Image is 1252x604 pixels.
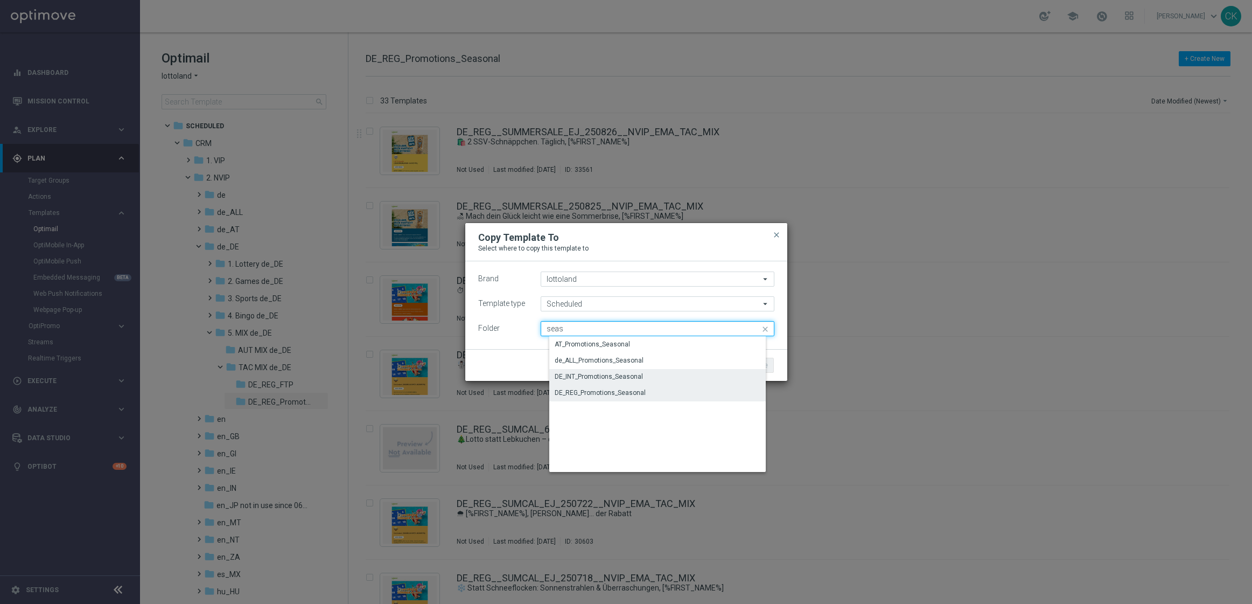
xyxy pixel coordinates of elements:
label: Folder [478,324,500,333]
p: Select where to copy this template to [478,244,774,253]
span: close [772,231,781,239]
div: Press SPACE to select this row. [549,337,783,353]
div: DE_REG_Promotions_Seasonal [555,388,646,398]
div: Press SPACE to select this row. [549,353,783,369]
label: Brand [478,274,499,283]
div: de_ALL_Promotions_Seasonal [555,356,644,365]
div: Press SPACE to deselect this row. [549,385,783,401]
div: Press SPACE to select this row. [549,369,783,385]
i: arrow_drop_down [760,297,771,311]
i: arrow_drop_down [760,272,771,286]
div: DE_INT_Promotions_Seasonal [555,372,643,381]
input: Quick find [541,321,774,336]
i: close [760,322,771,337]
h2: Copy Template To [478,231,559,244]
div: AT_Promotions_Seasonal [555,339,630,349]
label: Template type [478,299,525,308]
